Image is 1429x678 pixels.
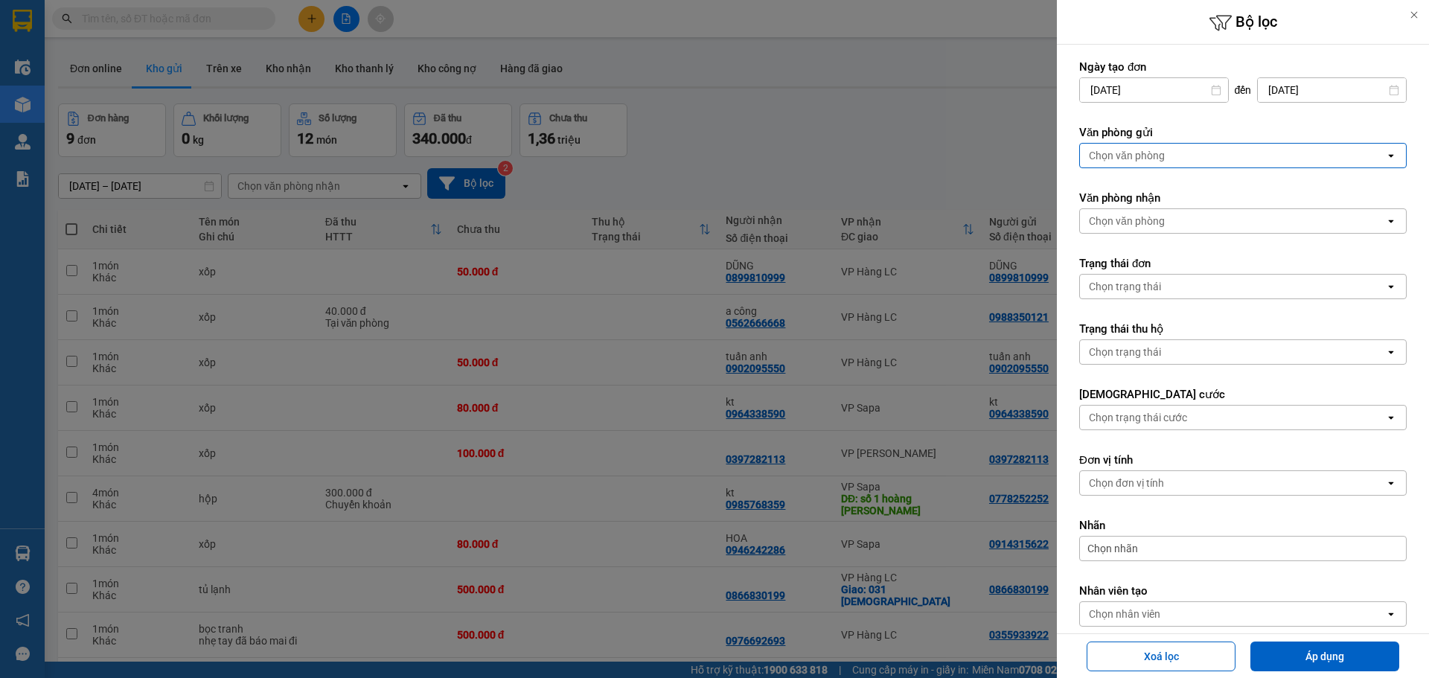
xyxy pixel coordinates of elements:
label: Nhân viên tạo [1079,583,1407,598]
span: đến [1235,83,1252,97]
label: Đơn vị tính [1079,452,1407,467]
svg: open [1385,215,1397,227]
div: Chọn trạng thái cước [1089,410,1187,425]
svg: open [1385,477,1397,489]
button: Áp dụng [1250,642,1399,671]
label: [DEMOGRAPHIC_DATA] cước [1079,387,1407,402]
label: Văn phòng gửi [1079,125,1407,140]
div: Chọn nhân viên [1089,607,1160,621]
input: Select a date. [1258,78,1406,102]
svg: open [1385,412,1397,423]
div: Chọn văn phòng [1089,214,1165,228]
div: Chọn văn phòng [1089,148,1165,163]
label: Nhãn [1079,518,1407,533]
div: Chọn trạng thái [1089,279,1161,294]
span: Chọn nhãn [1087,541,1138,556]
h6: Bộ lọc [1057,11,1429,34]
div: Chọn trạng thái [1089,345,1161,359]
label: Ngày tạo đơn [1079,60,1407,74]
svg: open [1385,346,1397,358]
button: Xoá lọc [1087,642,1235,671]
svg: open [1385,608,1397,620]
label: Trạng thái đơn [1079,256,1407,271]
input: Select a date. [1080,78,1228,102]
label: Văn phòng nhận [1079,191,1407,205]
label: Trạng thái thu hộ [1079,322,1407,336]
svg: open [1385,281,1397,292]
svg: open [1385,150,1397,161]
div: Chọn đơn vị tính [1089,476,1164,490]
